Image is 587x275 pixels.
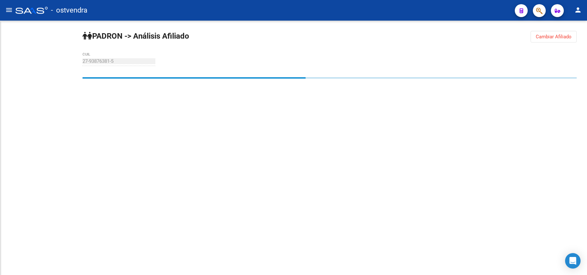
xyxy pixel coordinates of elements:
div: Open Intercom Messenger [565,253,581,269]
button: Cambiar Afiliado [531,31,577,43]
span: - ostvendra [51,3,87,17]
strong: PADRON -> Análisis Afiliado [83,32,189,41]
span: Cambiar Afiliado [536,34,572,40]
mat-icon: menu [5,6,13,14]
mat-icon: person [574,6,582,14]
